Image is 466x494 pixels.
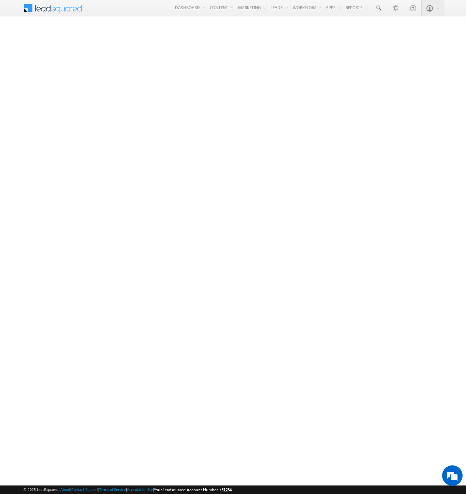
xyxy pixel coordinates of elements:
[23,487,232,493] span: © 2025 LeadSquared | | | | |
[60,487,70,492] a: About
[154,487,232,492] span: Your Leadsquared Account Number is
[71,487,98,492] a: Contact Support
[99,487,126,492] a: Terms of Service
[127,487,153,492] a: Acceptable Use
[221,487,232,492] span: 51284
